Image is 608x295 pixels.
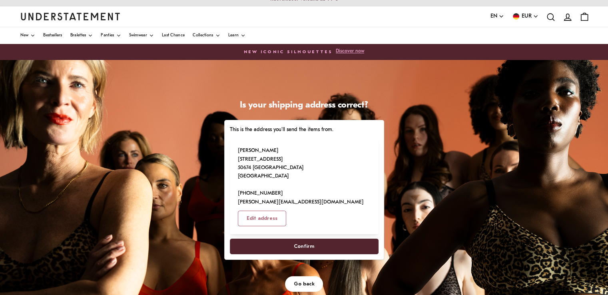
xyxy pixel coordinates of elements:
[162,27,185,44] a: Last Chance
[238,146,364,206] p: [PERSON_NAME] [STREET_ADDRESS] 50674 [GEOGRAPHIC_DATA] [GEOGRAPHIC_DATA] [PHONE_NUMBER] [PERSON_N...
[20,13,120,20] a: Understatement Homepage
[238,211,286,226] button: Edit address
[193,34,213,38] span: Collections
[490,12,504,21] button: EN
[101,34,114,38] span: Panties
[129,34,147,38] span: Swimwear
[43,34,62,38] span: Bestsellers
[512,12,538,21] button: EUR
[129,27,154,44] a: Swimwear
[490,12,497,21] span: EN
[336,48,364,54] p: Discover now
[162,34,185,38] span: Last Chance
[228,34,239,38] span: Learn
[244,50,333,55] h6: New Iconic Silhouettes
[230,239,379,254] button: Confirm
[294,277,315,291] span: Go back
[522,12,532,21] span: EUR
[224,100,384,112] h1: Is your shipping address correct?
[193,27,220,44] a: Collections
[8,46,600,58] a: New Iconic Silhouettes Discover now
[70,34,86,38] span: Bralettes
[20,34,29,38] span: New
[247,211,277,226] span: Edit address
[230,126,379,134] p: This is the address you'll send the items from.
[20,27,36,44] a: New
[70,27,93,44] a: Bralettes
[43,27,62,44] a: Bestsellers
[101,27,121,44] a: Panties
[285,276,323,292] button: Go back
[228,27,246,44] a: Learn
[294,239,314,254] span: Confirm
